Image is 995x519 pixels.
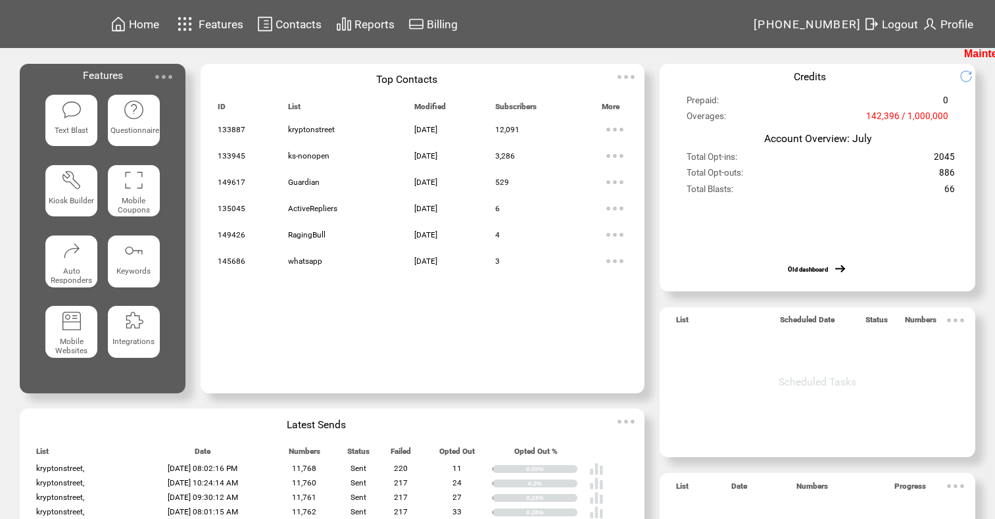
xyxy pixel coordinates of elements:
span: Account Overview: July [764,132,871,145]
img: ellypsis.svg [602,169,628,195]
span: Subscribers [495,102,537,117]
span: 2045 [934,152,955,168]
span: 11,761 [292,493,316,502]
div: 0.23% [526,494,577,502]
span: Scheduled Tasks [779,376,856,388]
span: Prepaid: [687,95,719,111]
span: 24 [452,478,462,487]
span: 11 [452,464,462,473]
span: 149426 [218,230,245,239]
img: ellypsis.svg [942,307,969,334]
a: Text Blast [45,95,97,155]
span: Progress [894,482,926,497]
span: 133945 [218,151,245,161]
span: Kiosk Builder [49,196,94,205]
span: Text Blast [55,126,88,135]
span: 133887 [218,125,245,134]
span: Sent [351,478,366,487]
img: ellypsis.svg [602,116,628,143]
span: Status [347,447,370,462]
img: integrations.svg [123,310,144,332]
span: 3 [495,257,500,266]
img: text-blast.svg [61,99,82,120]
div: 0.28% [526,508,577,516]
span: [DATE] [414,204,437,213]
span: 4 [495,230,500,239]
span: Reports [354,18,395,31]
span: 11,762 [292,507,316,516]
a: Features [172,11,246,37]
span: kryptonstreet, [36,493,84,502]
a: Contacts [255,14,324,34]
img: ellypsis.svg [602,143,628,169]
span: Numbers [796,482,828,497]
img: ellypsis.svg [613,408,639,435]
span: Overages: [687,111,726,127]
span: [DATE] [414,230,437,239]
span: Total Opt-ins: [687,152,737,168]
a: Integrations [108,306,160,366]
span: Billing [427,18,458,31]
span: 145686 [218,257,245,266]
span: 135045 [218,204,245,213]
span: 11,760 [292,478,316,487]
span: 66 [944,184,955,200]
span: List [676,482,689,497]
span: [DATE] 08:01:15 AM [168,507,238,516]
span: Logout [882,18,918,31]
img: questionnaire.svg [123,99,144,120]
span: Keywords [116,266,151,276]
span: kryptonstreet, [36,478,84,487]
span: Features [83,69,123,82]
span: Scheduled Date [780,315,835,330]
span: More [602,102,619,117]
span: Top Contacts [376,73,437,86]
img: coupons.svg [123,170,144,191]
a: Logout [862,14,920,34]
a: Auto Responders [45,235,97,295]
img: ellypsis.svg [613,64,639,90]
span: Mobile Websites [55,337,87,355]
img: mobile-websites.svg [61,310,82,332]
a: Billing [406,14,460,34]
span: whatsapp [288,257,322,266]
a: Reports [334,14,397,34]
img: creidtcard.svg [408,16,424,32]
a: Keywords [108,235,160,295]
span: Numbers [905,315,936,330]
span: Credits [794,70,826,83]
span: [DATE] [414,178,437,187]
img: keywords.svg [123,240,144,261]
span: Features [199,18,243,31]
a: Profile [920,14,975,34]
span: Failed [391,447,411,462]
span: ks-nonopen [288,151,329,161]
span: 12,091 [495,125,520,134]
span: Opted Out % [514,447,558,462]
span: 33 [452,507,462,516]
span: 217 [394,493,408,502]
span: ID [218,102,226,117]
span: Date [195,447,210,462]
span: List [288,102,301,117]
a: Mobile Websites [45,306,97,366]
span: 142,396 / 1,000,000 [866,111,948,127]
span: Integrations [112,337,155,346]
span: Sent [351,493,366,502]
img: profile.svg [922,16,938,32]
span: Total Opt-outs: [687,168,743,184]
span: Contacts [276,18,322,31]
span: 886 [939,168,955,184]
span: List [36,447,49,462]
span: Opted Out [439,447,475,462]
span: Questionnaire [110,126,159,135]
span: Numbers [289,447,320,462]
span: Modified [414,102,446,117]
img: tool%201.svg [61,170,82,191]
img: auto-responders.svg [61,240,82,261]
span: ActiveRepliers [288,204,337,213]
a: Home [109,14,161,34]
span: [DATE] [414,125,437,134]
span: RagingBull [288,230,326,239]
a: Kiosk Builder [45,165,97,225]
